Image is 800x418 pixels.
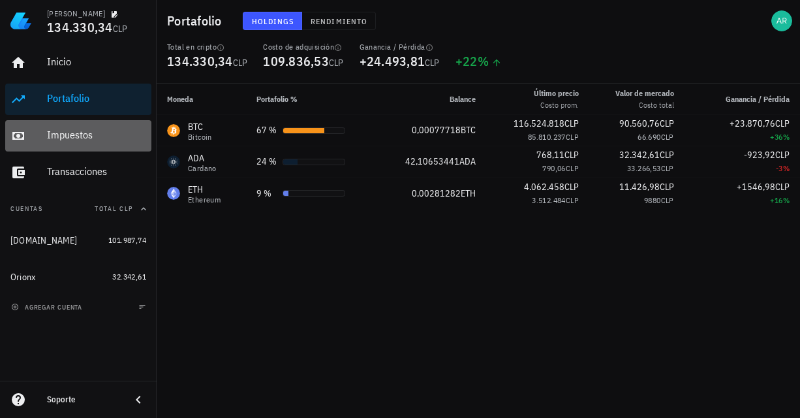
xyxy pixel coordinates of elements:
[771,10,792,31] div: avatar
[744,149,775,161] span: -923,92
[566,195,579,205] span: CLP
[461,124,476,136] span: BTC
[450,94,476,104] span: Balance
[564,149,579,161] span: CLP
[534,88,579,99] div: Último precio
[459,155,476,167] span: ADA
[233,57,248,69] span: CLP
[619,149,660,161] span: 32.342,61
[524,181,564,193] span: 4.062.458
[360,42,440,52] div: Ganancia / Pérdida
[14,303,82,312] span: agregar cuenta
[514,118,564,129] span: 116.524.818
[188,133,212,141] div: Bitcoin
[644,195,661,205] span: 9880
[695,162,790,175] div: -3
[113,23,128,35] span: CLP
[188,152,217,165] div: ADA
[10,10,31,31] img: LedgiFi
[405,155,459,167] span: 42,10653441
[627,163,661,173] span: 33.266,53
[167,187,180,200] div: ETH-icon
[534,99,579,111] div: Costo prom.
[243,12,303,30] button: Holdings
[661,195,674,205] span: CLP
[532,195,566,205] span: 3.512.484
[167,52,233,70] span: 134.330,34
[461,187,476,199] span: ETH
[566,163,579,173] span: CLP
[256,123,277,137] div: 67 %
[661,163,674,173] span: CLP
[775,149,790,161] span: CLP
[188,183,221,196] div: ETH
[726,94,790,104] span: Ganancia / Pérdida
[10,272,36,283] div: Orionx
[478,52,489,70] span: %
[660,149,674,161] span: CLP
[5,120,151,152] a: Impuestos
[5,225,151,256] a: [DOMAIN_NAME] 101.987,74
[108,235,146,245] span: 101.987,74
[455,55,502,68] div: +22
[167,42,247,52] div: Total en cripto
[695,194,790,207] div: +16
[188,120,212,133] div: BTC
[564,181,579,193] span: CLP
[263,42,343,52] div: Costo de adquisición
[329,57,344,69] span: CLP
[775,118,790,129] span: CLP
[661,132,674,142] span: CLP
[256,155,277,169] div: 24 %
[112,272,146,281] span: 32.342,61
[412,124,461,136] span: 0,00077718
[256,94,298,104] span: Portafolio %
[47,394,120,405] div: Soporte
[536,149,564,161] span: 768,11
[615,88,674,99] div: Valor de mercado
[256,187,277,201] div: 9 %
[47,56,146,68] div: Inicio
[783,195,790,205] span: %
[302,12,376,30] button: Rendimiento
[5,157,151,188] a: Transacciones
[157,84,246,115] th: Moneda
[685,84,800,115] th: Ganancia / Pérdida: Sin ordenar. Pulse para ordenar de forma ascendente.
[167,10,227,31] h1: Portafolio
[660,118,674,129] span: CLP
[377,84,486,115] th: Balance: Sin ordenar. Pulse para ordenar de forma ascendente.
[10,235,77,246] div: [DOMAIN_NAME]
[95,204,133,213] span: Total CLP
[188,196,221,204] div: Ethereum
[47,129,146,141] div: Impuestos
[47,165,146,178] div: Transacciones
[5,261,151,293] a: Orionx 32.342,61
[5,47,151,78] a: Inicio
[660,181,674,193] span: CLP
[188,165,217,172] div: Cardano
[619,118,660,129] span: 90.560,76
[737,181,775,193] span: +1546,98
[775,181,790,193] span: CLP
[360,52,425,70] span: +24.493,81
[566,132,579,142] span: CLP
[412,187,461,199] span: 0,00281282
[167,124,180,137] div: BTC-icon
[47,92,146,104] div: Portafolio
[783,132,790,142] span: %
[47,18,113,36] span: 134.330,34
[251,16,294,26] span: Holdings
[564,118,579,129] span: CLP
[528,132,566,142] span: 85.810.237
[425,57,440,69] span: CLP
[542,163,565,173] span: 790,06
[730,118,775,129] span: +23.870,76
[783,163,790,173] span: %
[246,84,377,115] th: Portafolio %: Sin ordenar. Pulse para ordenar de forma ascendente.
[695,131,790,144] div: +36
[615,99,674,111] div: Costo total
[619,181,660,193] span: 11.426,98
[263,52,329,70] span: 109.836,53
[167,155,180,169] div: ADA-icon
[8,300,88,313] button: agregar cuenta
